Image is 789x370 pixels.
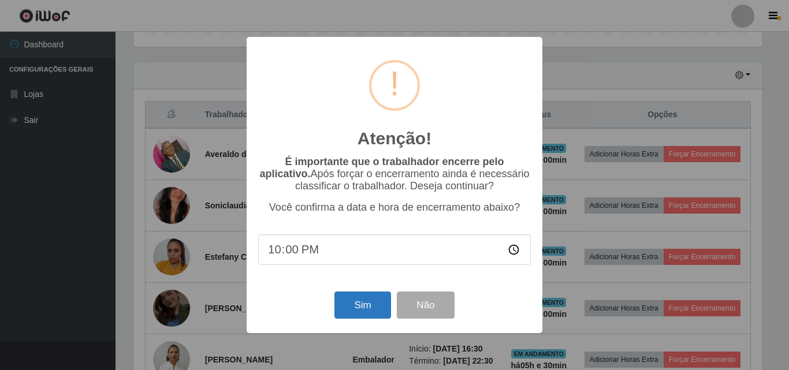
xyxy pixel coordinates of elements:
p: Você confirma a data e hora de encerramento abaixo? [258,201,531,214]
h2: Atenção! [358,128,431,149]
button: Sim [334,291,390,319]
p: Após forçar o encerramento ainda é necessário classificar o trabalhador. Deseja continuar? [258,156,531,192]
button: Não [397,291,454,319]
b: É importante que o trabalhador encerre pelo aplicativo. [259,156,504,180]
